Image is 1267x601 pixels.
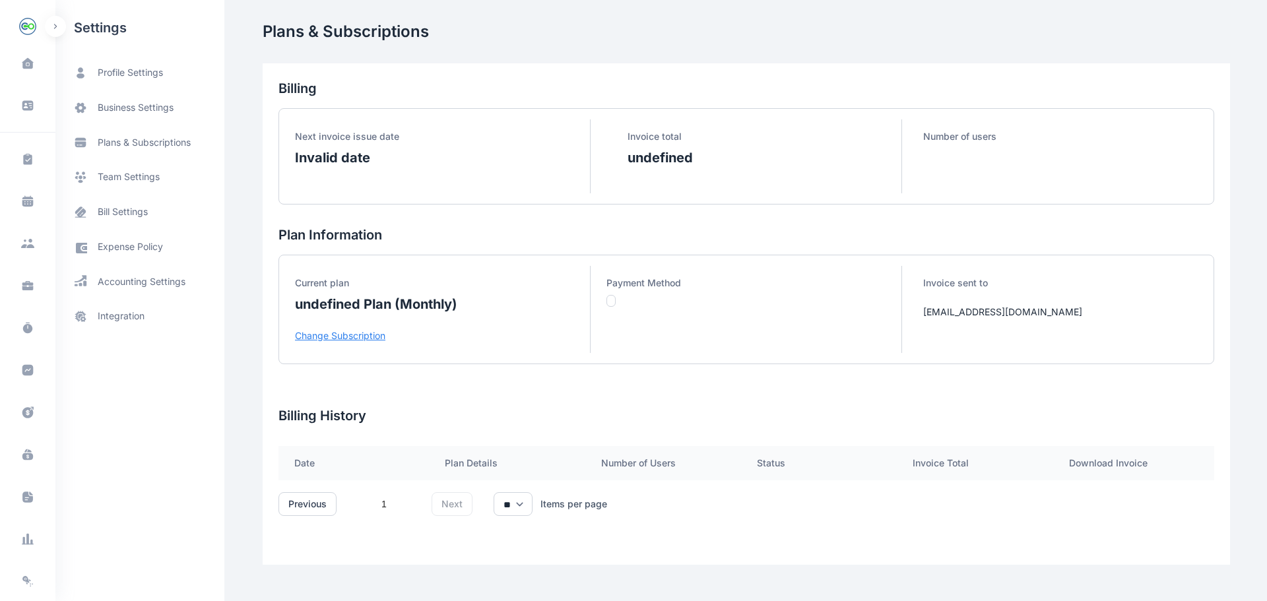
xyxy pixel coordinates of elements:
button: previous [278,492,337,516]
p: undefined [628,148,864,167]
h6: Payment Method [606,276,897,290]
td: Download Invoice [1058,446,1214,480]
a: integration [55,299,224,334]
td: Invoice Total [902,446,1058,480]
a: team settings [55,160,224,195]
h6: Current plan [295,276,590,290]
p: [EMAIL_ADDRESS][DOMAIN_NAME] [923,305,1192,319]
h6: Invoice total [628,130,864,143]
h6: Next invoice issue date [295,130,590,143]
a: accounting settings [55,265,224,299]
td: Number of Users [591,446,746,480]
span: profile settings [98,66,163,80]
span: team settings [98,170,160,184]
p: Invalid date [295,148,590,167]
a: expense policy [55,230,224,265]
span: bill settings [98,205,148,219]
h6: Number of users [923,130,1192,143]
span: business settings [98,101,174,115]
td: Plan Details [434,446,590,480]
span: accounting settings [98,275,185,288]
li: 上一页 [347,495,366,513]
a: plans & subscriptions [55,125,224,160]
span: plans & subscriptions [98,136,191,149]
span: integration [98,309,145,323]
a: bill settings [55,195,224,230]
td: Date [278,446,434,480]
h4: Billing History [278,406,1214,425]
li: 1 [371,491,397,517]
h2: Plans & Subscriptions [263,21,1230,42]
td: Status [746,446,902,480]
h4: Plan Information [278,226,1214,244]
div: Items per page [540,497,607,511]
a: business settings [55,90,224,125]
p: undefined Plan (Monthly) [295,295,590,313]
p: Change Subscription [295,329,590,342]
button: next [432,492,472,516]
a: 1 [372,491,397,517]
h4: Billing [278,79,1214,98]
span: expense policy [98,240,163,254]
h6: Invoice sent to [923,276,1192,290]
a: profile settings [55,55,224,90]
li: 下一页 [403,495,421,513]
